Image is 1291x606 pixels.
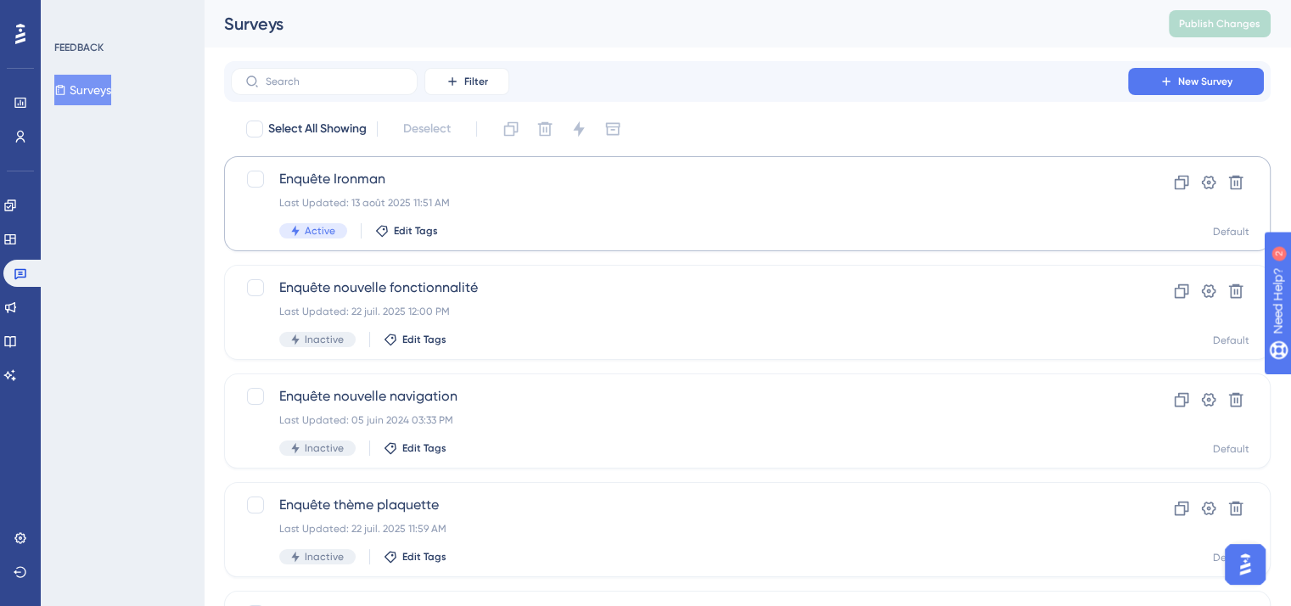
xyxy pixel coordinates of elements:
[402,333,446,346] span: Edit Tags
[268,119,367,139] span: Select All Showing
[224,12,1126,36] div: Surveys
[279,196,1080,210] div: Last Updated: 13 août 2025 11:51 AM
[384,333,446,346] button: Edit Tags
[279,413,1080,427] div: Last Updated: 05 juin 2024 03:33 PM
[279,305,1080,318] div: Last Updated: 22 juil. 2025 12:00 PM
[279,169,1080,189] span: Enquête Ironman
[305,441,344,455] span: Inactive
[388,114,466,144] button: Deselect
[402,550,446,564] span: Edit Tags
[1128,68,1264,95] button: New Survey
[305,333,344,346] span: Inactive
[403,119,451,139] span: Deselect
[1213,334,1249,347] div: Default
[384,550,446,564] button: Edit Tags
[279,278,1080,298] span: Enquête nouvelle fonctionnalité
[1213,225,1249,238] div: Default
[1213,442,1249,456] div: Default
[40,4,106,25] span: Need Help?
[1169,10,1271,37] button: Publish Changes
[464,75,488,88] span: Filter
[305,224,335,238] span: Active
[394,224,438,238] span: Edit Tags
[279,495,1080,515] span: Enquête thème plaquette
[279,522,1080,536] div: Last Updated: 22 juil. 2025 11:59 AM
[1179,17,1260,31] span: Publish Changes
[266,76,403,87] input: Search
[375,224,438,238] button: Edit Tags
[54,41,104,54] div: FEEDBACK
[1178,75,1232,88] span: New Survey
[384,441,446,455] button: Edit Tags
[54,75,111,105] button: Surveys
[424,68,509,95] button: Filter
[118,8,123,22] div: 2
[402,441,446,455] span: Edit Tags
[279,386,1080,407] span: Enquête nouvelle navigation
[1213,551,1249,564] div: Default
[1220,539,1271,590] iframe: UserGuiding AI Assistant Launcher
[305,550,344,564] span: Inactive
